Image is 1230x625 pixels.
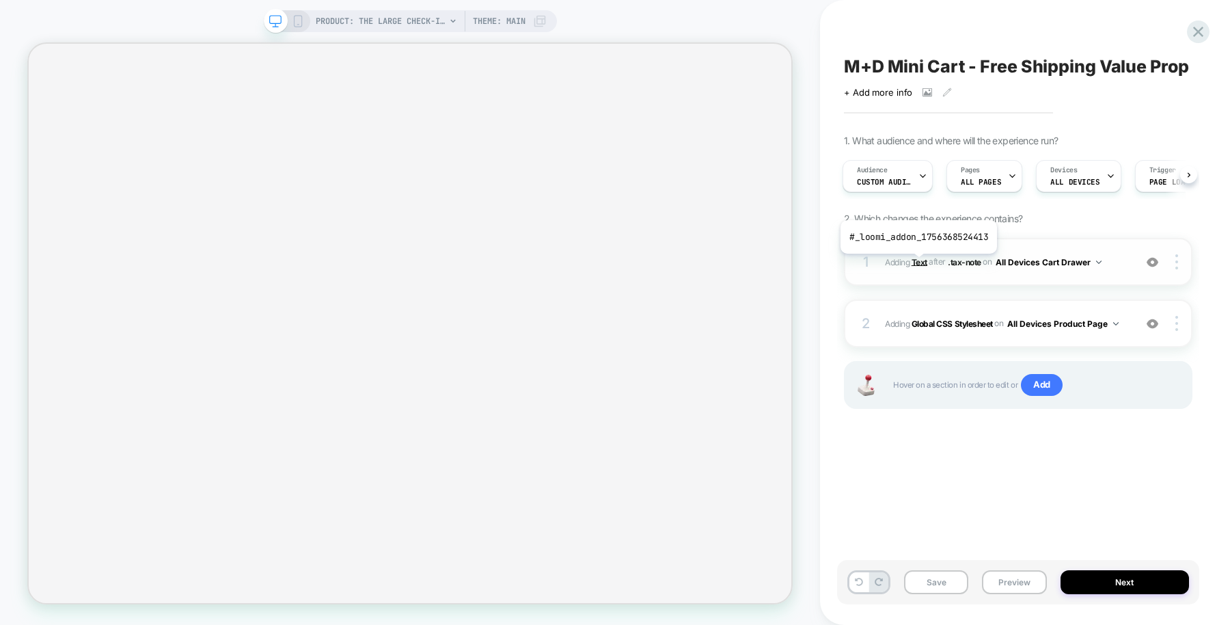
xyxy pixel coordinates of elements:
[994,316,1003,331] span: on
[982,570,1046,594] button: Preview
[893,374,1177,396] span: Hover on a section in order to edit or
[857,177,912,187] span: Custom Audience
[904,570,968,594] button: Save
[948,256,981,267] span: .tax-note
[1061,570,1190,594] button: Next
[1050,177,1099,187] span: ALL DEVICES
[961,165,980,175] span: Pages
[1096,261,1102,264] img: down arrow
[1050,165,1077,175] span: Devices
[1113,322,1119,325] img: down arrow
[859,311,873,336] div: 2
[912,318,993,328] b: Global CSS Stylesheet
[1007,315,1119,332] button: All Devices Product Page
[1149,177,1190,187] span: Page Load
[316,10,446,32] span: PRODUCT: The Large Check-In Roller in Glossy Lavender
[1175,254,1178,269] img: close
[961,177,1001,187] span: ALL PAGES
[852,375,879,396] img: Joystick
[983,254,992,269] span: on
[912,256,927,267] b: Text
[885,315,1127,332] span: Adding
[844,56,1189,77] span: M+D Mini Cart - Free Shipping Value Prop
[996,254,1102,271] button: All Devices Cart Drawer
[929,256,946,267] span: AFTER
[857,165,888,175] span: Audience
[1175,316,1178,331] img: close
[859,250,873,274] div: 1
[1149,165,1176,175] span: Trigger
[844,213,1022,224] span: 2. Which changes the experience contains?
[844,135,1058,146] span: 1. What audience and where will the experience run?
[1021,374,1063,396] span: Add
[1147,318,1158,330] img: crossed eye
[473,10,525,32] span: Theme: MAIN
[1147,256,1158,268] img: crossed eye
[844,87,912,98] span: + Add more info
[885,256,927,267] span: Adding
